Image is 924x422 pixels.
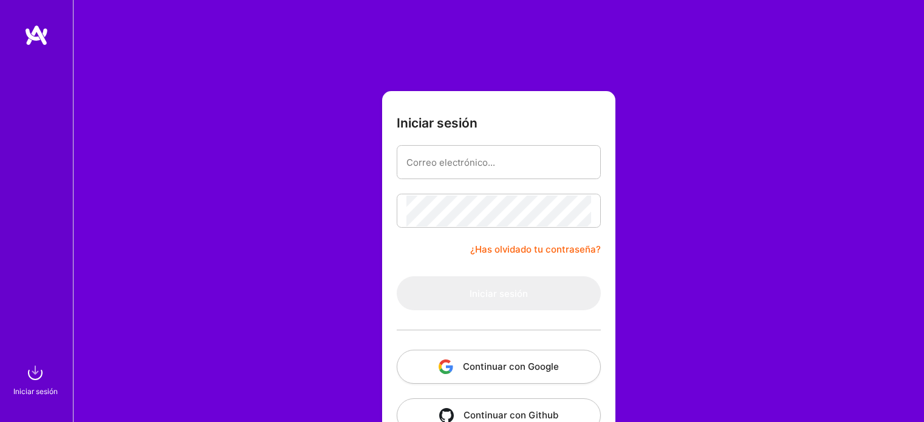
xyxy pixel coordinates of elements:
a: iniciar sesiónIniciar sesión [16,361,58,398]
font: Iniciar sesión [470,288,528,299]
img: icono [439,359,453,374]
font: Continuar con Google [463,361,559,372]
a: ¿Has olvidado tu contraseña? [470,242,601,257]
font: ¿Has olvidado tu contraseña? [470,243,601,255]
input: Correo electrónico... [406,147,591,178]
font: Continuar con Github [464,409,558,421]
button: Iniciar sesión [397,276,601,310]
font: Iniciar sesión [13,387,58,396]
img: iniciar sesión [23,361,47,385]
button: Continuar con Google [397,350,601,384]
font: Iniciar sesión [397,115,477,131]
img: logo [24,24,49,46]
